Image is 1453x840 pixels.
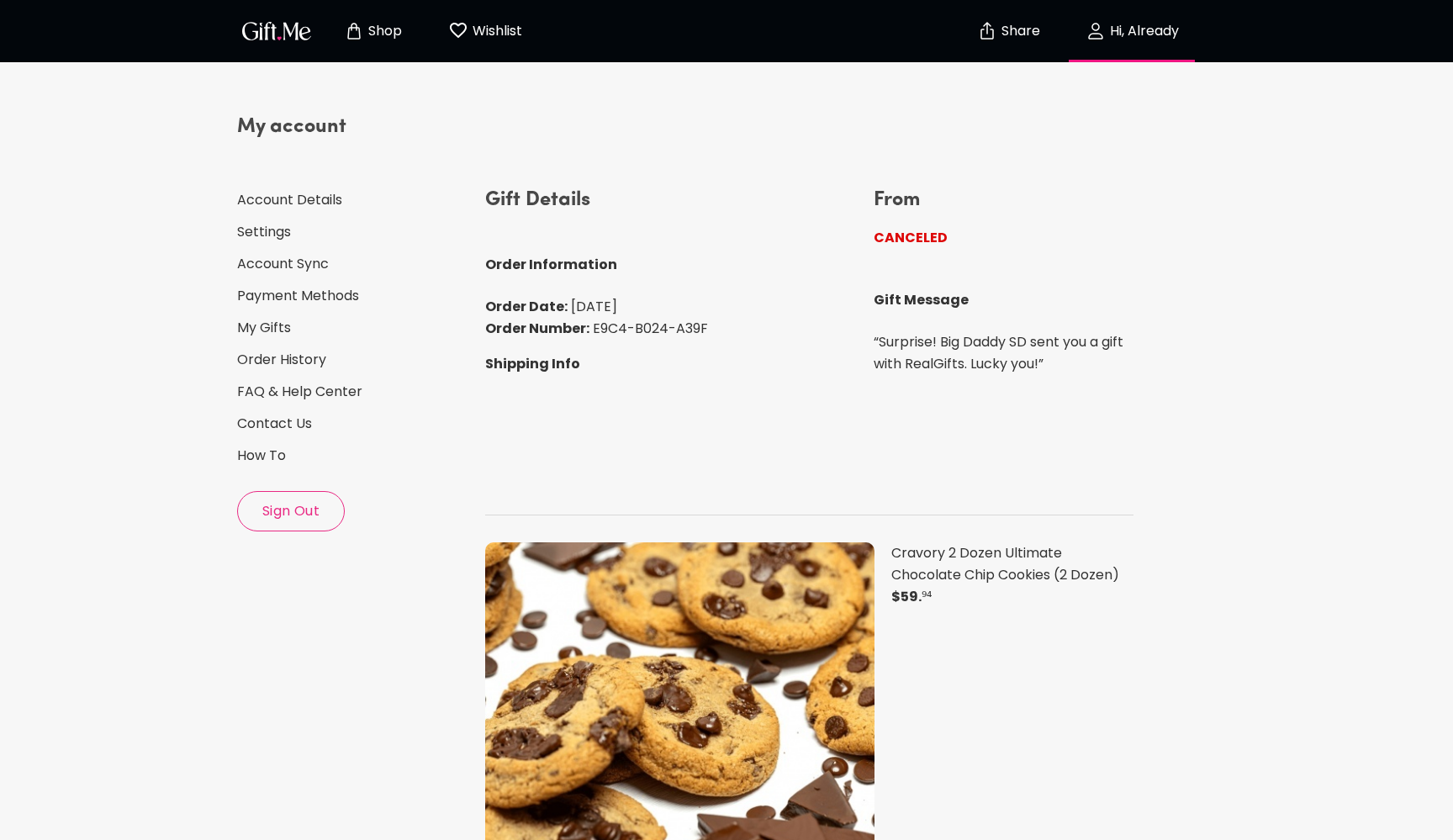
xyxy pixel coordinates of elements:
a: Settings [237,223,472,241]
p: Order Date: [485,296,708,318]
p: Shipping Info [485,353,708,375]
img: GiftMe Logo [239,18,314,43]
img: secure [977,21,997,41]
button: Store page [326,4,419,58]
span: Sign Out [238,502,344,520]
span: E9C4-B024-A39F [589,319,708,338]
p: “ Surprise! Big Daddy SD sent you a gift with RealGifts. Lucky you! ” [874,331,1133,375]
p: Shop [364,24,402,39]
p: Cravory 2 Dozen Ultimate Chocolate Chip Cookies (2 Dozen) [891,542,1133,586]
button: Sign Out [237,491,345,531]
h4: From [874,187,1133,214]
a: Account Sync [237,255,472,273]
h4: Gift Details [485,187,708,214]
p: Order Number: [485,318,708,340]
p: Share [997,24,1040,39]
span: ⁹⁴ [922,587,932,606]
p: Order Information [485,254,708,276]
a: Contact Us [237,415,472,433]
a: My Gifts [237,319,472,337]
p: Gift Message [874,289,1133,311]
h4: My account [237,114,472,140]
a: FAQ & Help Center [237,383,472,401]
p: Hi, Already [1106,24,1179,39]
button: Wishlist page [439,4,531,58]
p: CANCELED [874,227,1133,249]
p: Wishlist [468,20,522,42]
a: Account Details [237,191,472,209]
a: Payment Methods [237,287,472,305]
button: Hi, Already [1048,4,1216,58]
a: Order History [237,351,472,369]
button: GiftMe Logo [237,21,316,41]
button: Share [979,2,1038,61]
p: $ 59 . [891,586,1133,608]
span: [DATE] [568,297,617,316]
a: How To [237,446,472,465]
